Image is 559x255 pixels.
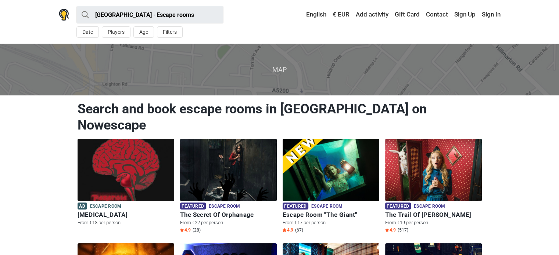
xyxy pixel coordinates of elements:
a: Sign In [480,8,501,21]
span: (67) [295,227,303,233]
h1: Search and book escape rooms in [GEOGRAPHIC_DATA] on Nowescape [78,101,482,133]
img: Nowescape logo [59,9,69,21]
a: The Trail Of Alice Featured Escape room The Trail Of [PERSON_NAME] From €19 per person Star4.9 (517) [385,139,482,234]
p: From €19 per person [385,219,482,226]
p: From €17 per person [283,219,379,226]
button: Filters [157,26,183,38]
span: (28) [193,227,201,233]
input: try “London” [76,6,223,23]
span: Escape room [90,203,121,211]
img: Star [385,228,389,232]
span: 4.9 [385,227,396,233]
a: Paranoia Ad Escape room [MEDICAL_DATA] From €13 per person [78,139,174,227]
span: Ad [78,203,87,210]
a: Add activity [354,8,390,21]
img: Paranoia [78,139,174,201]
img: Star [180,228,184,232]
a: Sign Up [452,8,477,21]
span: (517) [398,227,408,233]
img: English [301,12,306,17]
span: Featured [180,203,206,210]
img: Escape Room "The Giant" [283,139,379,201]
h6: The Trail Of [PERSON_NAME] [385,211,482,219]
a: The Secret Of Orphanage Featured Escape room The Secret Of Orphanage From €22 per person Star4.9 ... [180,139,277,234]
h6: [MEDICAL_DATA] [78,211,174,219]
span: Escape room [414,203,445,211]
button: Age [133,26,154,38]
span: Escape room [311,203,343,211]
a: Contact [424,8,450,21]
span: 4.9 [180,227,191,233]
span: 4.9 [283,227,293,233]
a: Escape Room "The Giant" Featured Escape room Escape Room "The Giant" From €17 per person Star4.9 ... [283,139,379,234]
span: Escape room [209,203,240,211]
span: Featured [283,203,308,210]
a: Gift Card [393,8,422,21]
img: The Trail Of Alice [385,139,482,201]
a: English [299,8,328,21]
p: From €13 per person [78,219,174,226]
img: The Secret Of Orphanage [180,139,277,201]
a: € EUR [331,8,351,21]
button: Date [76,26,99,38]
h6: Escape Room "The Giant" [283,211,379,219]
img: Star [283,228,286,232]
p: From €22 per person [180,219,277,226]
span: Featured [385,203,411,210]
button: Players [102,26,130,38]
h6: The Secret Of Orphanage [180,211,277,219]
